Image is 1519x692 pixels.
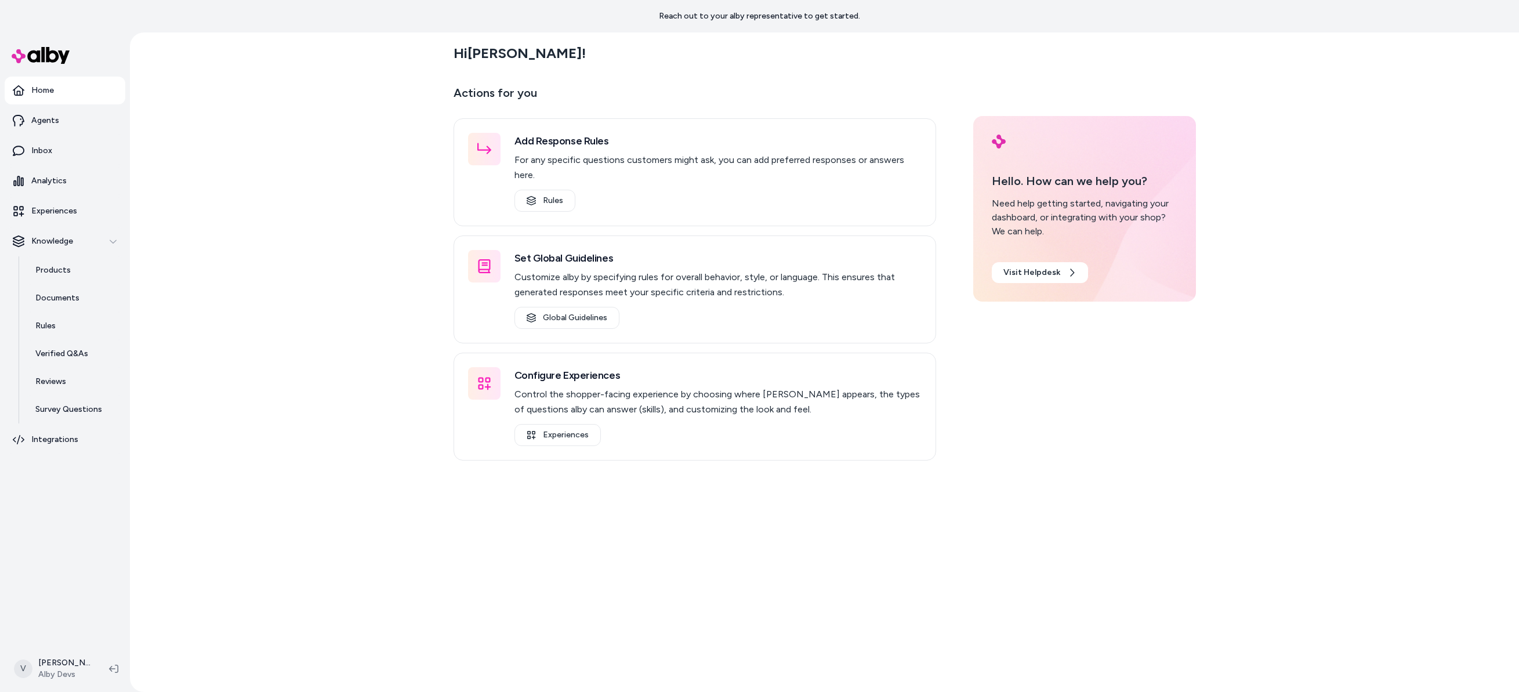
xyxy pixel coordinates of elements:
[659,10,860,22] p: Reach out to your alby representative to get started.
[35,265,71,276] p: Products
[514,367,922,383] h3: Configure Experiences
[31,115,59,126] p: Agents
[24,256,125,284] a: Products
[514,190,575,212] a: Rules
[514,250,922,266] h3: Set Global Guidelines
[31,236,73,247] p: Knowledge
[35,404,102,415] p: Survey Questions
[454,45,586,62] h2: Hi [PERSON_NAME] !
[38,657,90,669] p: [PERSON_NAME]
[24,340,125,368] a: Verified Q&As
[514,133,922,149] h3: Add Response Rules
[992,197,1177,238] div: Need help getting started, navigating your dashboard, or integrating with your shop? We can help.
[24,284,125,312] a: Documents
[514,424,601,446] a: Experiences
[31,85,54,96] p: Home
[514,153,922,183] p: For any specific questions customers might ask, you can add preferred responses or answers here.
[514,387,922,417] p: Control the shopper-facing experience by choosing where [PERSON_NAME] appears, the types of quest...
[5,197,125,225] a: Experiences
[12,47,70,64] img: alby Logo
[38,669,90,680] span: Alby Devs
[5,426,125,454] a: Integrations
[5,167,125,195] a: Analytics
[24,368,125,396] a: Reviews
[35,292,79,304] p: Documents
[35,348,88,360] p: Verified Q&As
[31,434,78,445] p: Integrations
[5,137,125,165] a: Inbox
[24,396,125,423] a: Survey Questions
[992,135,1006,148] img: alby Logo
[5,107,125,135] a: Agents
[992,262,1088,283] a: Visit Helpdesk
[5,77,125,104] a: Home
[454,84,936,111] p: Actions for you
[31,175,67,187] p: Analytics
[7,650,100,687] button: V[PERSON_NAME]Alby Devs
[31,145,52,157] p: Inbox
[31,205,77,217] p: Experiences
[992,172,1177,190] p: Hello. How can we help you?
[514,307,619,329] a: Global Guidelines
[514,270,922,300] p: Customize alby by specifying rules for overall behavior, style, or language. This ensures that ge...
[5,227,125,255] button: Knowledge
[14,660,32,678] span: V
[35,376,66,387] p: Reviews
[24,312,125,340] a: Rules
[35,320,56,332] p: Rules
